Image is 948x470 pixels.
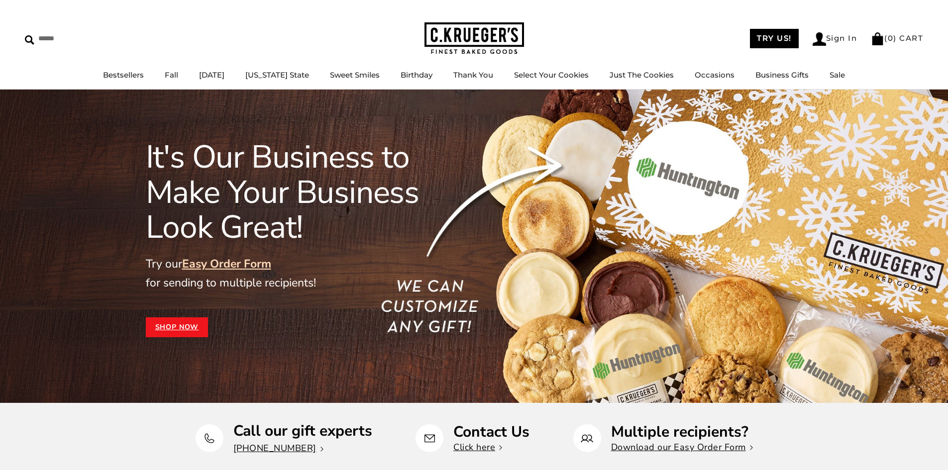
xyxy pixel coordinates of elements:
[611,441,753,453] a: Download our Easy Order Form
[165,70,178,80] a: Fall
[245,70,309,80] a: [US_STATE] State
[813,32,826,46] img: Account
[750,29,799,48] a: TRY US!
[453,70,493,80] a: Thank You
[813,32,857,46] a: Sign In
[199,70,224,80] a: [DATE]
[424,22,524,55] img: C.KRUEGER'S
[871,33,923,43] a: (0) CART
[103,70,144,80] a: Bestsellers
[610,70,674,80] a: Just The Cookies
[25,35,34,45] img: Search
[330,70,380,80] a: Sweet Smiles
[453,441,502,453] a: Click here
[611,424,753,440] p: Multiple recipients?
[423,432,436,445] img: Contact Us
[401,70,432,80] a: Birthday
[146,255,462,292] p: Try our for sending to multiple recipients!
[514,70,589,80] a: Select Your Cookies
[146,317,209,337] a: Shop Now
[453,424,529,440] p: Contact Us
[233,423,372,439] p: Call our gift experts
[25,31,143,46] input: Search
[203,432,215,445] img: Call our gift experts
[871,32,884,45] img: Bag
[233,442,323,454] a: [PHONE_NUMBER]
[182,256,271,272] a: Easy Order Form
[888,33,894,43] span: 0
[695,70,735,80] a: Occasions
[830,70,845,80] a: Sale
[755,70,809,80] a: Business Gifts
[146,140,462,245] h1: It's Our Business to Make Your Business Look Great!
[581,432,593,445] img: Multiple recipients?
